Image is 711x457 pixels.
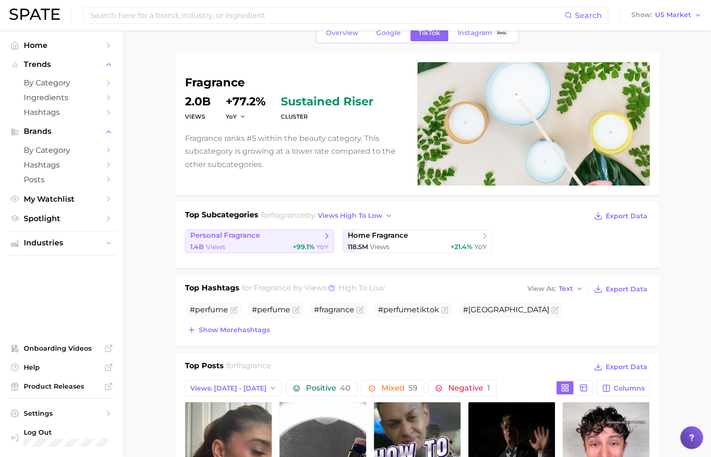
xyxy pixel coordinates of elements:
[230,306,238,314] button: Flag as miscategorized or irrelevant
[451,242,472,251] span: +21.4%
[315,209,395,222] button: views high to low
[199,326,270,334] span: Show more hashtags
[591,282,649,296] button: Export Data
[338,283,385,292] span: high to low
[463,305,549,314] span: #[GEOGRAPHIC_DATA]
[281,96,373,107] span: sustained riser
[348,231,408,240] span: home fragrance
[24,175,100,184] span: Posts
[8,192,116,206] a: My Watchlist
[24,214,100,223] span: Spotlight
[185,96,211,107] dd: 2.0b
[24,78,100,87] span: by Category
[527,286,556,291] span: View As
[441,306,449,314] button: Flag as miscategorized or irrelevant
[8,75,116,90] a: by Category
[410,25,448,41] a: TikTok
[591,360,649,373] button: Export Data
[24,93,100,102] span: Ingredients
[24,160,100,169] span: Hashtags
[8,172,116,187] a: Posts
[9,9,60,20] img: SPATE
[525,283,586,295] button: View AsText
[551,306,559,314] button: Flag as miscategorized or irrelevant
[8,360,116,374] a: Help
[8,105,116,120] a: Hashtags
[8,341,116,355] a: Onboarding Videos
[89,7,564,23] input: Search here for a brand, industry, or ingredient
[24,409,100,418] span: Settings
[24,60,100,69] span: Trends
[185,111,211,122] dt: Views
[408,383,417,392] span: 59
[450,25,517,41] a: InstagramBeta
[8,425,116,449] a: Log out. Currently logged in with e-mail adam@spate.nyc.
[24,41,100,50] span: Home
[24,239,100,247] span: Industries
[591,209,649,223] button: Export Data
[597,380,649,396] button: Columns
[190,384,267,392] span: Views: [DATE] - [DATE]
[340,383,350,392] span: 40
[8,38,116,53] a: Home
[318,25,367,41] a: Overview
[24,363,100,372] span: Help
[8,406,116,420] a: Settings
[448,384,489,392] span: Negative
[185,282,240,296] h1: Top Hashtags
[8,158,116,172] a: Hashtags
[458,29,492,37] span: Instagram
[190,231,260,240] span: personal fragrance
[348,242,368,251] span: 118.5m
[8,379,116,393] a: Product Releases
[575,11,602,20] span: Search
[226,112,246,121] button: YoY
[281,111,373,122] dt: cluster
[8,90,116,105] a: Ingredients
[24,428,108,437] span: Log Out
[24,195,100,204] span: My Watchlist
[254,283,291,292] span: fragrance
[631,12,652,18] span: Show
[342,229,492,253] a: home fragrance118.5m Views+21.4% YoY
[226,96,266,107] dd: +77.2%
[206,242,225,251] span: Views
[381,384,417,392] span: Mixed
[8,143,116,158] a: by Category
[606,363,647,371] span: Export Data
[474,242,487,251] span: YoY
[271,211,306,220] span: fragrance
[190,242,204,251] span: 1.4b
[368,25,409,41] a: Google
[185,132,406,171] p: Fragrance ranks #5 within the beauty category. This subcategory is growing at a lower rate compar...
[319,305,354,314] span: fragrance
[24,382,100,391] span: Product Releases
[24,344,100,353] span: Onboarding Videos
[185,323,272,336] button: Show morehashtags
[24,108,100,117] span: Hashtags
[316,242,329,251] span: YoY
[629,9,704,21] button: ShowUS Market
[606,212,647,220] span: Export Data
[252,305,290,314] span: #perfume
[226,112,237,121] span: YoY
[185,77,406,88] h1: fragrance
[418,29,440,37] span: TikTok
[370,242,389,251] span: Views
[261,211,395,220] span: for by
[314,305,354,314] span: #
[185,229,334,253] a: personal fragrance1.4b Views+99.1% YoY
[326,29,359,37] span: Overview
[8,236,116,250] button: Industries
[614,384,645,392] span: Columns
[497,29,506,37] span: Beta
[8,124,116,139] button: Brands
[655,12,691,18] span: US Market
[487,383,489,392] span: 1
[378,305,439,314] span: #perfumetiktok
[318,212,382,220] span: views high to low
[293,242,314,251] span: +99.1%
[185,209,259,224] h1: Top Subcategories
[305,384,350,392] span: Positive
[24,146,100,155] span: by Category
